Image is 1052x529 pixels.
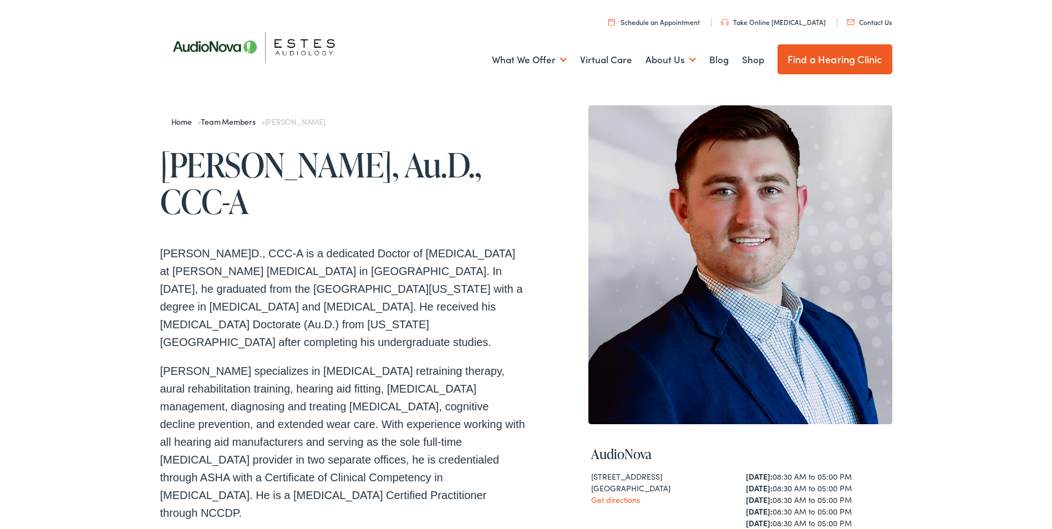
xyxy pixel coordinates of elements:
[591,482,734,494] div: [GEOGRAPHIC_DATA]
[160,146,526,220] h1: [PERSON_NAME], Au.D., CCC-A
[746,482,773,494] strong: [DATE]:
[742,39,764,80] a: Shop
[160,245,526,351] p: [PERSON_NAME]D., CCC-A is a dedicated Doctor of [MEDICAL_DATA] at [PERSON_NAME] [MEDICAL_DATA] in...
[847,17,892,27] a: Contact Us
[608,18,615,26] img: utility icon
[591,446,890,462] h4: AudioNova
[847,19,855,25] img: utility icon
[492,39,567,80] a: What We Offer
[646,39,696,80] a: About Us
[746,494,773,505] strong: [DATE]:
[721,19,729,26] img: utility icon
[171,116,197,127] a: Home
[201,116,261,127] a: Team Members
[746,471,773,482] strong: [DATE]:
[171,116,326,127] span: » »
[721,17,826,27] a: Take Online [MEDICAL_DATA]
[265,116,326,127] span: [PERSON_NAME]
[746,506,773,517] strong: [DATE]:
[160,362,526,522] p: [PERSON_NAME] specializes in [MEDICAL_DATA] retraining therapy, aural rehabilitation training, he...
[580,39,632,80] a: Virtual Care
[746,517,773,528] strong: [DATE]:
[591,494,640,505] a: Get directions
[777,44,892,74] a: Find a Hearing Clinic
[709,39,729,80] a: Blog
[591,471,734,482] div: [STREET_ADDRESS]
[608,17,700,27] a: Schedule an Appointment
